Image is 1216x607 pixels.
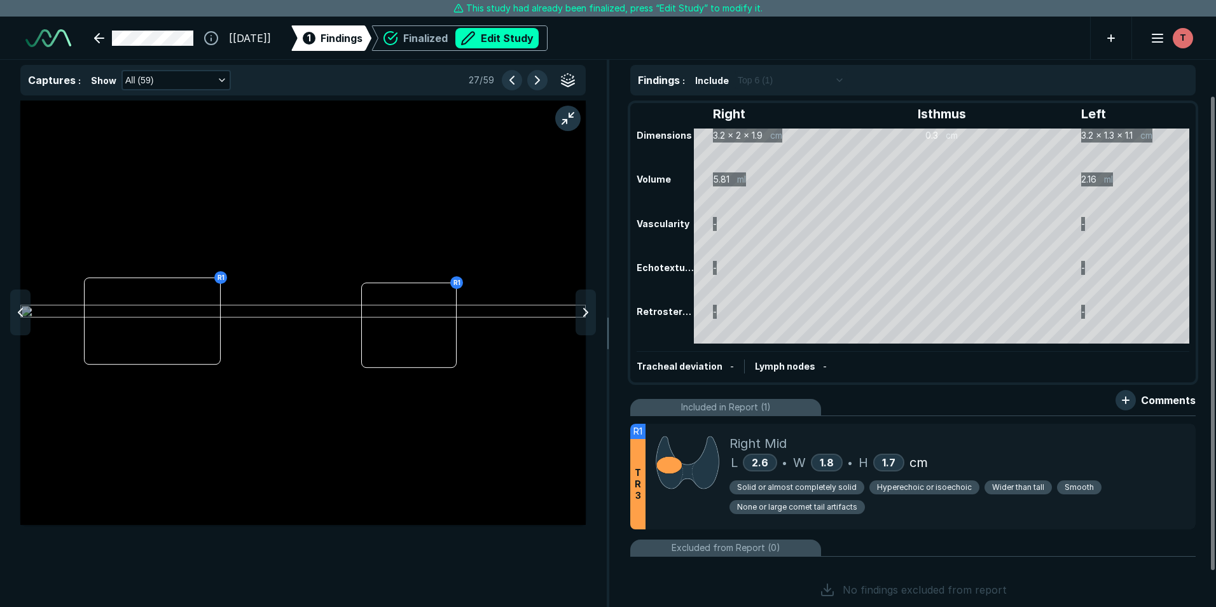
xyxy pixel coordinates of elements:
span: This study had already been finalized, press “Edit Study” to modify it. [466,1,763,15]
span: Show [91,74,116,87]
span: R1 [633,424,642,438]
span: cm [909,453,928,472]
span: [[DATE]] [229,31,271,46]
span: Smooth [1065,482,1094,493]
span: Captures [28,74,76,87]
span: L [731,453,738,472]
span: Findings [321,31,363,46]
span: No findings excluded from report [843,582,1007,597]
div: FinalizedEdit Study [371,25,548,51]
a: See-Mode Logo [20,24,76,52]
div: avatar-name [1173,28,1193,48]
span: Hyperechoic or isoechoic [877,482,972,493]
span: Top 6 (1) [738,73,773,87]
span: Lymph nodes [755,361,815,372]
span: T [1180,31,1186,45]
span: Wider than tall [992,482,1044,493]
div: 1Findings [291,25,371,51]
span: 27 / 59 [469,73,494,87]
span: Include [695,74,729,87]
img: See-Mode Logo [25,29,71,47]
span: - [823,361,827,372]
span: • [782,455,787,470]
span: : [682,75,685,86]
span: W [793,453,806,472]
span: H [859,453,868,472]
span: Findings [638,74,680,87]
span: Excluded from Report (0) [672,541,780,555]
button: avatar-name [1142,25,1196,51]
span: None or large comet tail artifacts [737,501,857,513]
span: Right Mid [729,434,787,453]
span: : [78,75,81,86]
span: All (59) [125,73,153,87]
span: T R 3 [635,467,641,501]
div: Finalized [403,28,539,48]
img: 076df20d-8f51-45f5-9245-6e67fd190e62 [20,305,586,320]
button: Edit Study [455,28,539,48]
span: 2.6 [752,456,768,469]
span: 1.7 [882,456,895,469]
span: Tracheal deviation [637,361,722,372]
span: Solid or almost completely solid [737,482,857,493]
span: • [848,455,852,470]
span: 1 [307,31,311,45]
span: Comments [1141,393,1196,408]
span: Included in Report (1) [681,400,771,414]
img: gAAAAZJREFUAwA0op8LctzCywAAAABJRU5ErkJggg== [656,434,719,491]
span: 1.8 [820,456,834,469]
div: R1TR3Right MidL2.6•W1.8•H1.7cmSolid or almost completely solidHyperechoic or isoechoicWider than ... [630,424,1196,529]
span: - [730,361,734,372]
